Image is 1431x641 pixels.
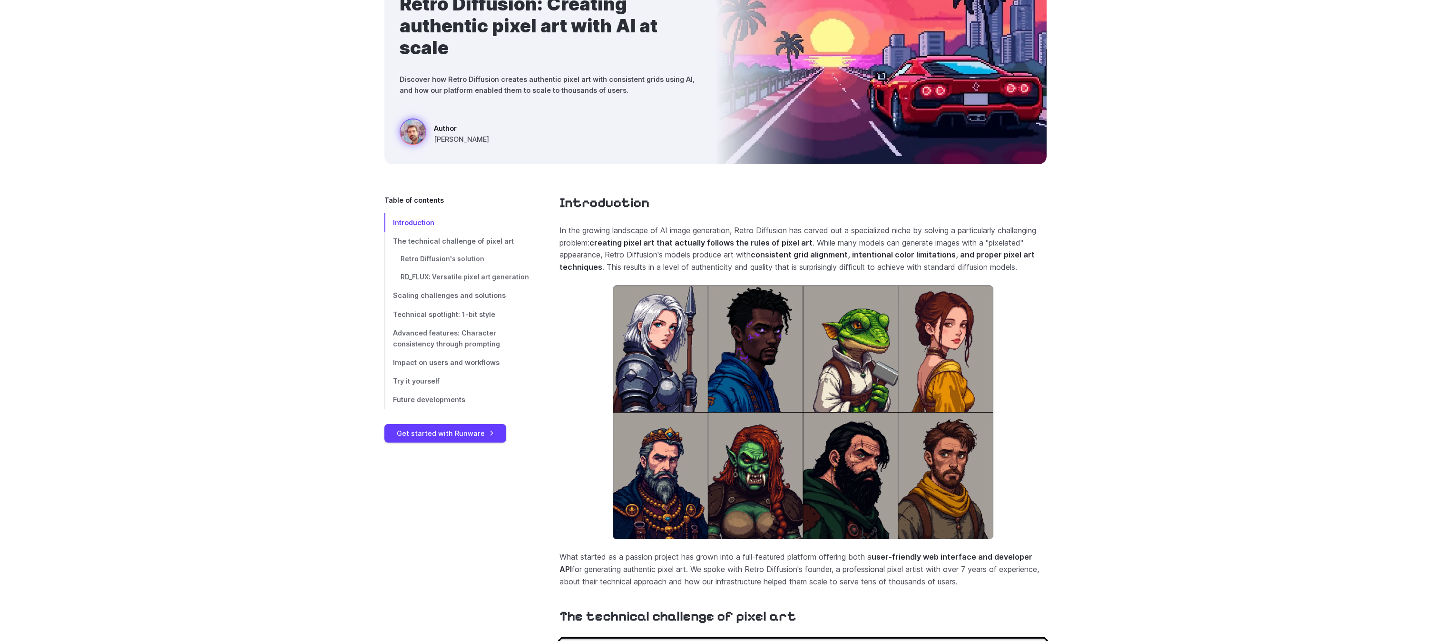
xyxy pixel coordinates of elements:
strong: consistent grid alignment, intentional color limitations, and proper pixel art techniques [559,250,1035,272]
p: Discover how Retro Diffusion creates authentic pixel art with consistent grids using AI, and how ... [400,74,700,96]
span: Scaling challenges and solutions [393,291,506,299]
span: Retro Diffusion's solution [401,255,484,263]
span: Try it yourself [393,377,440,385]
a: Future developments [384,390,529,409]
strong: creating pixel art that actually follows the rules of pixel art [589,238,813,247]
span: Author [434,123,489,134]
span: Advanced features: Character consistency through prompting [393,329,500,348]
p: In the growing landscape of AI image generation, Retro Diffusion has carved out a specialized nic... [559,225,1047,273]
a: Introduction [559,195,649,211]
strong: user-friendly web interface and developer API [559,552,1032,574]
a: Scaling challenges and solutions [384,286,529,305]
a: Get started with Runware [384,424,506,443]
a: Try it yourself [384,372,529,390]
span: Technical spotlight: 1-bit style [393,310,495,318]
a: a red sports car on a futuristic highway with a sunset and city skyline in the background, styled... [400,118,489,149]
a: Advanced features: Character consistency through prompting [384,324,529,353]
span: Future developments [393,395,465,404]
span: Impact on users and workflows [393,358,500,366]
a: Retro Diffusion's solution [384,250,529,268]
a: RD_FLUX: Versatile pixel art generation [384,268,529,286]
a: The technical challenge of pixel art [559,608,796,625]
a: Technical spotlight: 1-bit style [384,305,529,324]
a: Introduction [384,213,529,232]
span: Table of contents [384,195,444,206]
a: The technical challenge of pixel art [384,232,529,250]
a: Impact on users and workflows [384,353,529,372]
p: What started as a passion project has grown into a full-featured platform offering both a for gen... [559,551,1047,588]
span: Introduction [393,218,434,227]
span: [PERSON_NAME] [434,134,489,145]
img: a grid of eight pixel art character portraits, including a knight, a mage, a lizard blacksmith, a... [613,286,993,539]
span: The technical challenge of pixel art [393,237,514,245]
span: RD_FLUX: Versatile pixel art generation [401,273,529,281]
